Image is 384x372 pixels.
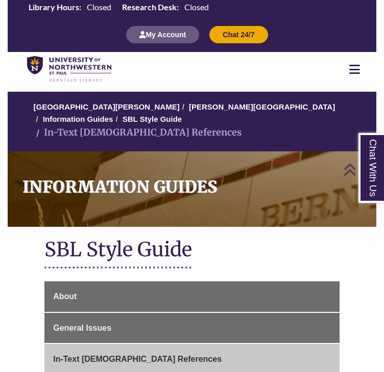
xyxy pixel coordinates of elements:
button: My Account [126,26,199,43]
a: Information Guides [8,151,376,227]
a: Hours Today [25,2,213,15]
a: About [44,281,340,312]
a: General Issues [44,313,340,343]
table: Hours Today [25,2,213,14]
a: Information Guides [43,115,113,123]
a: [GEOGRAPHIC_DATA][PERSON_NAME] [34,102,180,111]
span: General Issues [53,324,111,332]
span: About [53,292,77,301]
button: Chat 24/7 [209,26,268,43]
a: SBL Style Guide [123,115,182,123]
a: [PERSON_NAME][GEOGRAPHIC_DATA] [189,102,335,111]
h1: SBL Style Guide [44,237,340,264]
span: Closed [87,2,111,12]
a: My Account [126,30,199,39]
h1: Information Guides [16,151,376,214]
a: Back to Top [343,163,381,176]
img: UNWSP Library Logo [27,56,111,83]
th: Research Desk: [118,2,180,13]
th: Library Hours: [25,2,83,13]
li: In-Text [DEMOGRAPHIC_DATA] References [34,125,242,140]
span: In-Text [DEMOGRAPHIC_DATA] References [53,355,222,363]
span: Closed [184,2,209,12]
a: Chat 24/7 [209,30,268,39]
